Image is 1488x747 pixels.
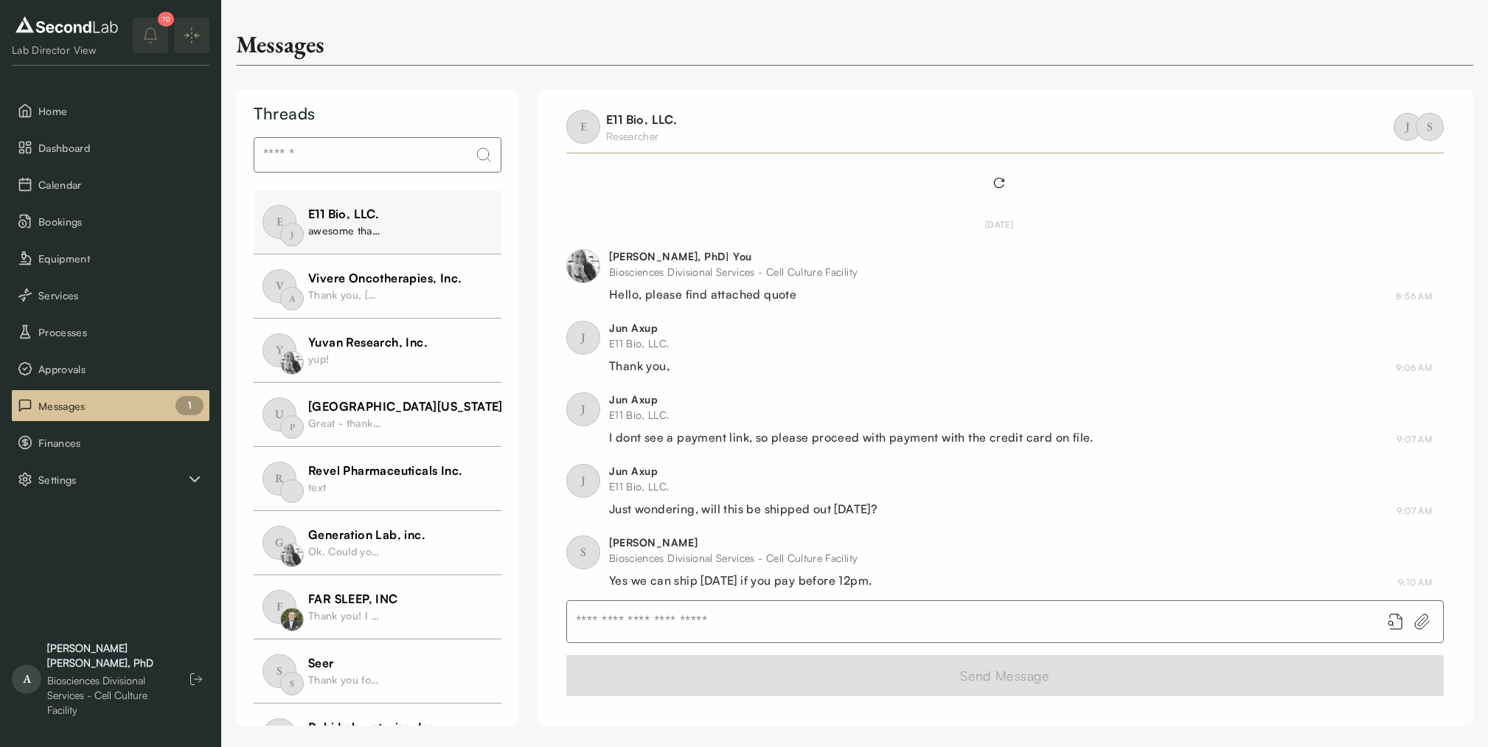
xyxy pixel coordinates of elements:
[609,428,1094,446] div: I dont see a payment link, so please proceed with payment with the credit card on file.
[280,415,304,439] span: P
[12,464,209,495] div: Settings sub items
[38,398,204,414] span: Messages
[280,287,304,310] span: A
[308,672,382,687] div: Thank you for providing an explanation for the surcharge fees.
[12,206,209,237] button: Bookings
[308,462,462,479] div: Revel Pharmaceuticals Inc.
[566,249,600,283] img: profile image
[1387,613,1405,630] button: Add booking
[606,128,677,144] div: Researcher
[280,351,304,375] img: profile image
[1398,576,1432,589] div: August 28, 2025 9:10 AM
[263,654,296,688] span: S
[308,287,382,302] div: Thank you, [PERSON_NAME]!
[566,464,600,498] span: J
[1396,290,1432,303] div: August 28, 2025 8:56 AM
[38,472,186,487] span: Settings
[308,269,462,287] div: Vivere Oncotherapies, Inc.
[263,590,296,624] span: F
[38,103,204,119] span: Home
[609,264,858,279] div: Biosciences Divisional Services - Cell Culture Facility
[1416,113,1444,141] span: S
[308,718,436,736] div: Rubi Laboratories, Inc
[12,664,41,694] span: A
[280,672,304,695] span: S
[12,95,209,126] a: Home
[12,353,209,384] button: Approvals
[133,18,168,53] button: notifications
[280,543,304,567] img: profile image
[12,464,209,495] li: Settings
[174,18,209,53] button: Expand/Collapse sidebar
[609,464,877,479] div: Jun Axup
[254,101,501,125] div: Threads
[38,140,204,156] span: Dashboard
[12,390,209,421] a: Messages
[308,608,382,623] div: Thank you! I will notify the contract's office.
[609,392,1094,407] div: Jun Axup
[308,654,382,672] div: Seer
[38,251,204,266] span: Equipment
[263,205,296,239] span: E
[12,243,209,274] button: Equipment
[263,462,296,496] span: R
[47,673,168,718] div: Biosciences Divisional Services - Cell Culture Facility
[263,526,296,560] span: G
[1397,433,1432,446] div: August 28, 2025 9:07 AM
[566,321,600,355] span: J
[280,608,304,631] img: profile image
[609,249,858,264] div: [PERSON_NAME], PhD | You
[566,218,1432,232] div: [DATE]
[609,500,877,518] div: Just wondering, will this be shipped out [DATE]?
[47,641,168,670] div: [PERSON_NAME] [PERSON_NAME], PhD
[566,110,600,144] span: E
[12,43,122,58] div: Lab Director View
[308,590,398,608] div: FAR SLEEP, INC
[12,427,209,458] button: Finances
[263,397,296,431] span: U
[609,479,877,494] div: E11 Bio, LLC.
[12,132,209,163] button: Dashboard
[263,333,296,367] span: Y
[12,279,209,310] button: Services
[609,407,1094,423] div: E11 Bio, LLC.
[175,396,204,415] div: 1
[308,205,382,223] div: E11 Bio, LLC.
[38,324,204,340] span: Processes
[609,571,872,589] div: Yes we can ship [DATE] if you pay before 12pm.
[308,351,382,366] div: yup!
[609,357,670,375] div: Thank you,
[308,397,672,415] div: [GEOGRAPHIC_DATA][US_STATE], Department of Microbiology
[12,13,122,37] img: logo
[609,321,670,336] div: Jun Axup
[609,550,872,566] div: Biosciences Divisional Services - Cell Culture Facility
[38,288,204,303] span: Services
[609,336,670,351] div: E11 Bio, LLC.
[12,169,209,200] button: Calendar
[1397,504,1432,518] div: August 28, 2025 9:07 AM
[308,333,428,351] div: Yuvan Research, Inc.
[158,12,174,27] div: 70
[38,214,204,229] span: Bookings
[38,361,204,377] span: Approvals
[566,535,600,569] span: S
[308,223,382,238] div: awesome thank you!
[308,479,382,495] div: text
[308,526,425,543] div: Generation Lab, inc.
[12,316,209,347] button: Processes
